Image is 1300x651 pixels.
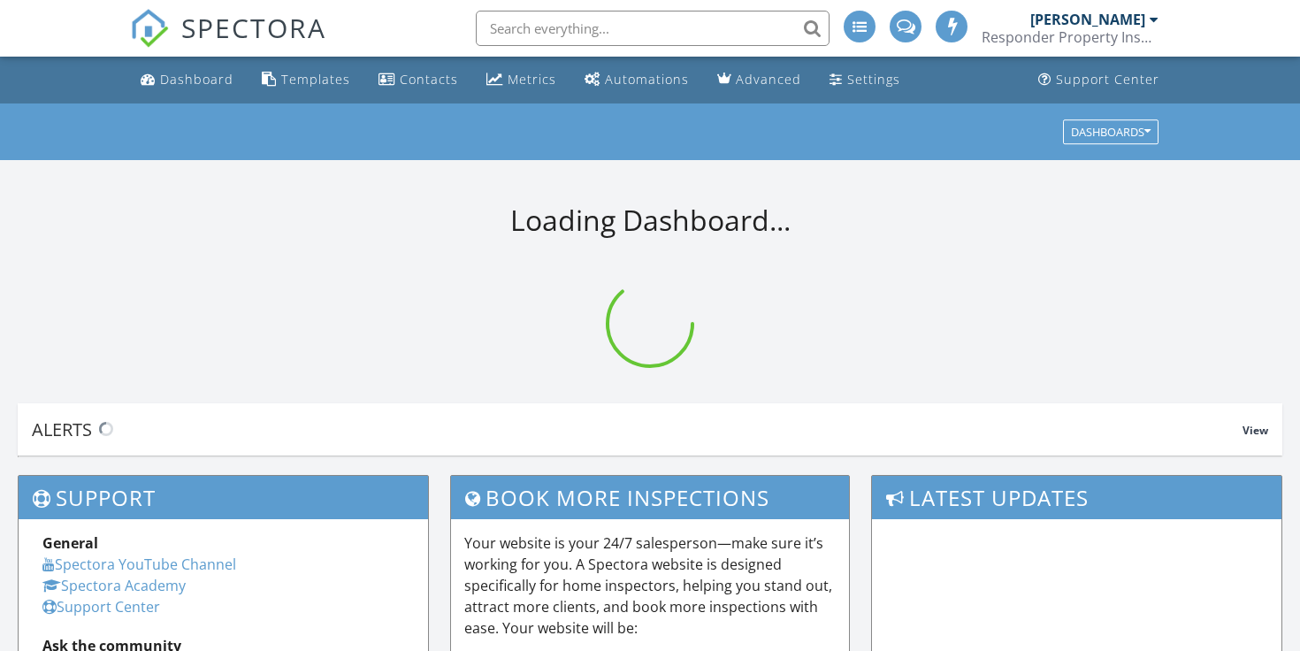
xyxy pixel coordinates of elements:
[1071,126,1151,138] div: Dashboards
[130,24,326,61] a: SPECTORA
[464,532,837,639] p: Your website is your 24/7 salesperson—make sure it’s working for you. A Spectora website is desig...
[255,64,357,96] a: Templates
[32,417,1243,441] div: Alerts
[42,576,186,595] a: Spectora Academy
[872,476,1281,519] h3: Latest Updates
[1056,71,1159,88] div: Support Center
[400,71,458,88] div: Contacts
[1030,11,1145,28] div: [PERSON_NAME]
[19,476,428,519] h3: Support
[42,533,98,553] strong: General
[982,28,1159,46] div: Responder Property Inspections
[451,476,850,519] h3: Book More Inspections
[42,597,160,617] a: Support Center
[371,64,465,96] a: Contacts
[822,64,907,96] a: Settings
[508,71,556,88] div: Metrics
[181,9,326,46] span: SPECTORA
[479,64,563,96] a: Metrics
[847,71,900,88] div: Settings
[1031,64,1166,96] a: Support Center
[476,11,830,46] input: Search everything...
[710,64,808,96] a: Advanced
[160,71,233,88] div: Dashboard
[1243,423,1268,438] span: View
[130,9,169,48] img: The Best Home Inspection Software - Spectora
[605,71,689,88] div: Automations
[42,555,236,574] a: Spectora YouTube Channel
[134,64,241,96] a: Dashboard
[736,71,801,88] div: Advanced
[281,71,350,88] div: Templates
[1063,119,1159,144] button: Dashboards
[577,64,696,96] a: Automations (Advanced)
